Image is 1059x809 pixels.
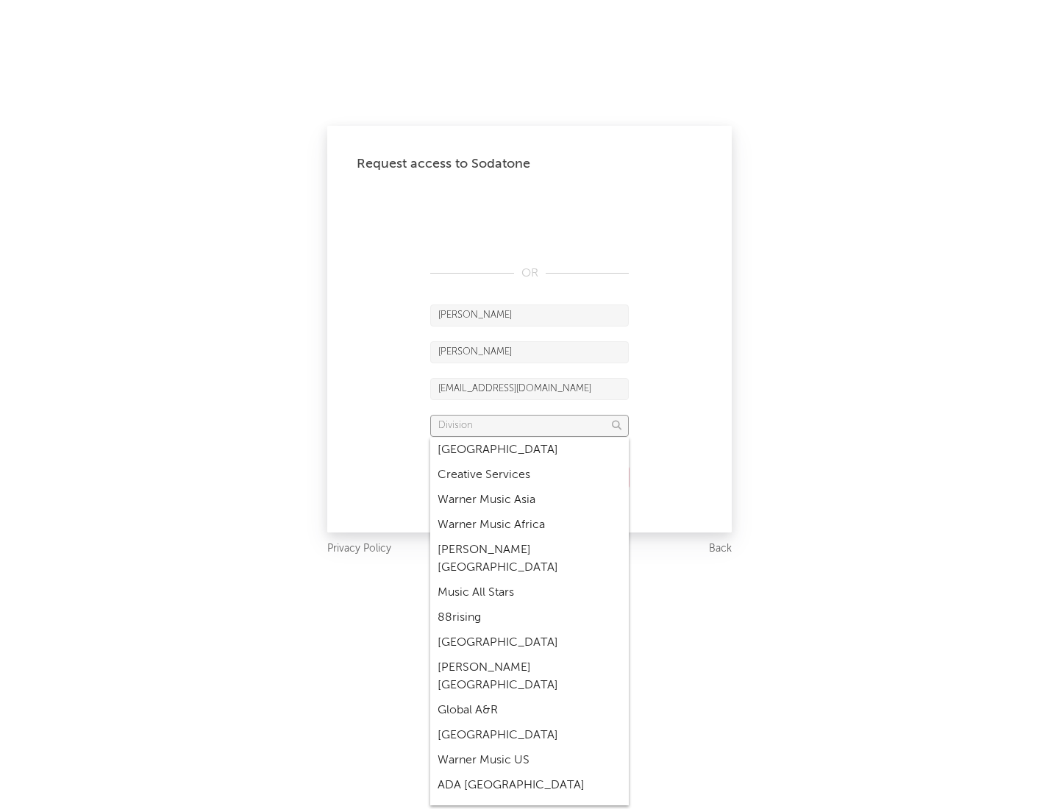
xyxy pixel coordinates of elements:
[430,630,629,655] div: [GEOGRAPHIC_DATA]
[430,605,629,630] div: 88rising
[430,341,629,363] input: Last Name
[430,415,629,437] input: Division
[709,540,732,558] a: Back
[430,513,629,538] div: Warner Music Africa
[430,698,629,723] div: Global A&R
[430,748,629,773] div: Warner Music US
[430,773,629,798] div: ADA [GEOGRAPHIC_DATA]
[430,438,629,463] div: [GEOGRAPHIC_DATA]
[430,304,629,327] input: First Name
[430,488,629,513] div: Warner Music Asia
[430,723,629,748] div: [GEOGRAPHIC_DATA]
[327,540,391,558] a: Privacy Policy
[430,265,629,282] div: OR
[430,538,629,580] div: [PERSON_NAME] [GEOGRAPHIC_DATA]
[430,463,629,488] div: Creative Services
[430,378,629,400] input: Email
[430,655,629,698] div: [PERSON_NAME] [GEOGRAPHIC_DATA]
[357,155,702,173] div: Request access to Sodatone
[430,580,629,605] div: Music All Stars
